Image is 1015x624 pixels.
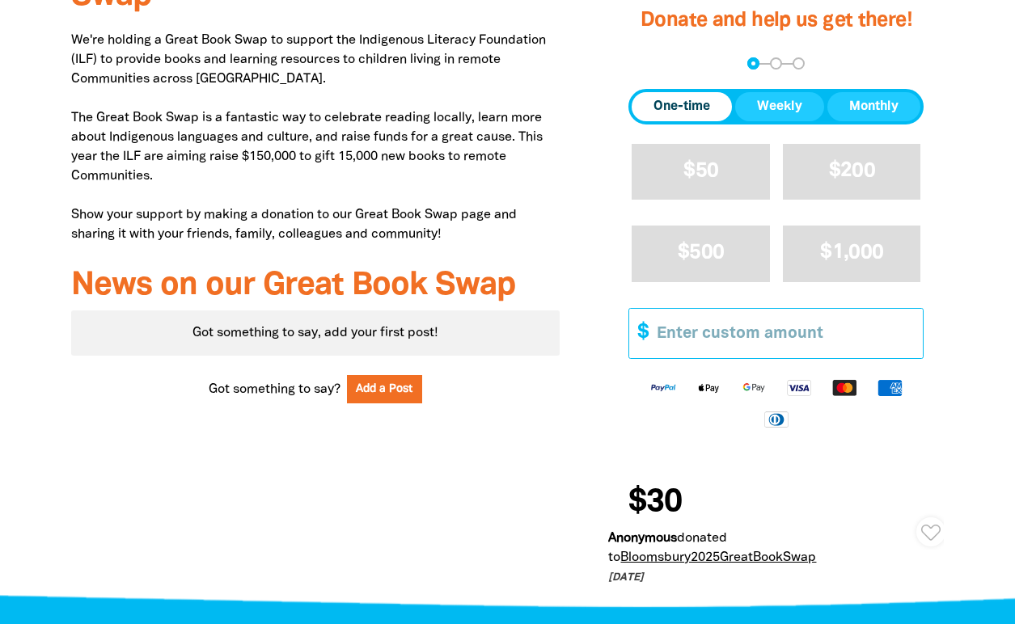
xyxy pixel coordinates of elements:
[678,243,724,262] span: $500
[757,97,802,116] span: Weekly
[71,310,560,356] div: Got something to say, add your first post!
[770,57,782,70] button: Navigate to step 2 of 3 to enter your details
[686,378,731,397] img: Apple Pay logo
[754,410,799,428] img: Diners Club logo
[829,162,875,180] span: $200
[735,92,824,121] button: Weekly
[629,309,649,358] span: $
[783,226,921,281] button: $1,000
[822,378,867,397] img: Mastercard logo
[867,378,912,397] img: American Express logo
[632,144,770,200] button: $50
[71,31,560,244] p: We're holding a Great Book Swap to support the Indigenous Literacy Foundation (ILF) to provide bo...
[347,375,423,403] button: Add a Post
[783,144,921,200] button: $200
[731,378,776,397] img: Google Pay logo
[776,378,822,397] img: Visa logo
[209,380,340,399] span: Got something to say?
[645,309,923,358] input: Enter custom amount
[641,11,912,30] span: Donate and help us get there!
[683,162,718,180] span: $50
[608,571,931,587] p: [DATE]
[793,57,805,70] button: Navigate to step 3 of 3 to enter your payment details
[71,310,560,356] div: Paginated content
[628,365,924,441] div: Available payment methods
[620,552,816,563] a: Bloomsbury2025GreatBookSwap
[820,243,883,262] span: $1,000
[747,57,759,70] button: Navigate to step 1 of 3 to enter your donation amount
[608,477,944,586] div: Donation stream
[632,92,732,121] button: One-time
[632,226,770,281] button: $500
[628,487,682,519] span: $30
[628,89,924,124] div: Donation frequency
[641,378,686,397] img: Paypal logo
[827,92,920,121] button: Monthly
[849,97,899,116] span: Monthly
[653,97,710,116] span: One-time
[608,533,677,544] em: Anonymous
[71,268,560,304] h3: News on our Great Book Swap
